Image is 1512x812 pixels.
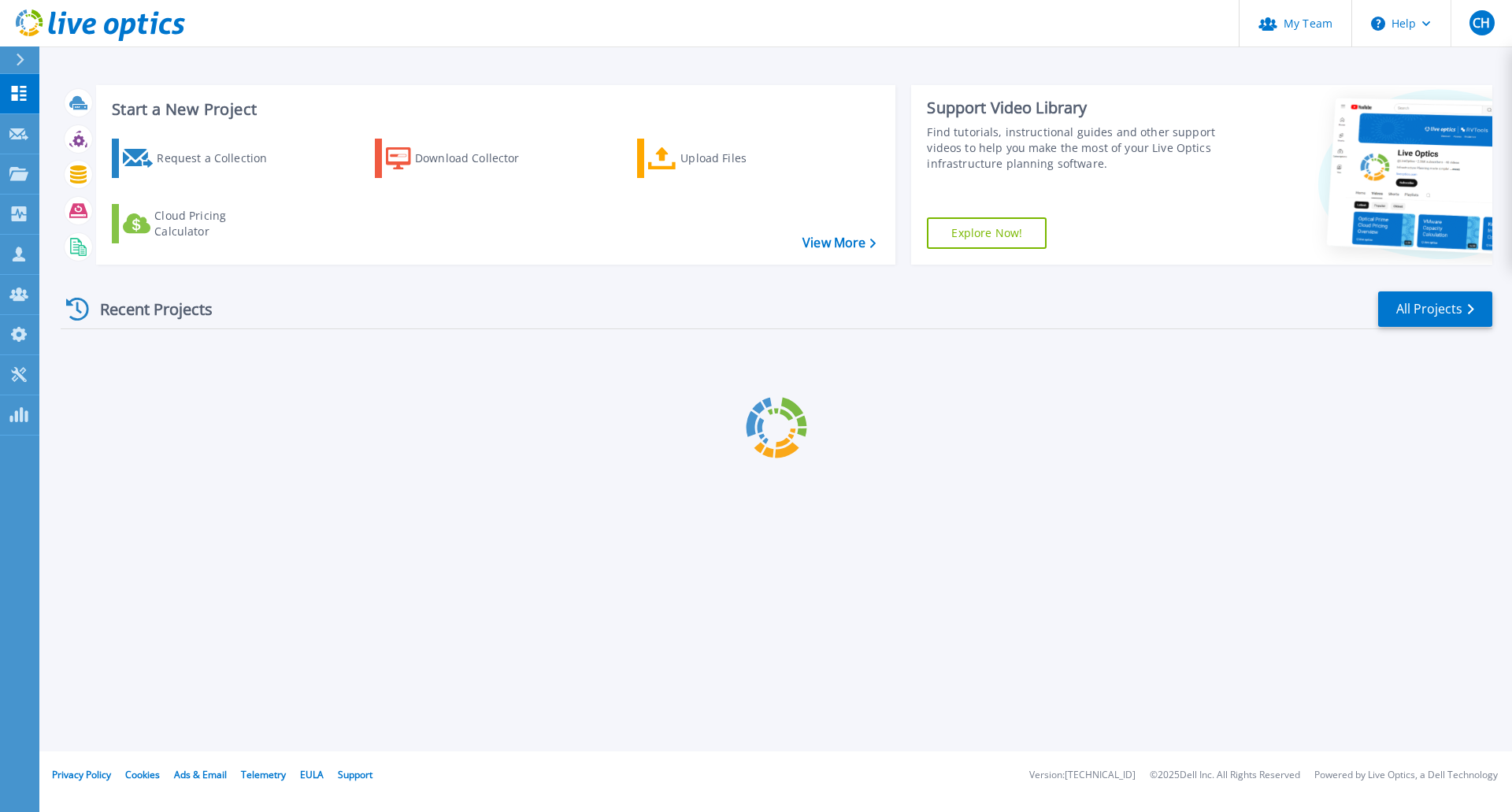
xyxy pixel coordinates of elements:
li: Powered by Live Optics, a Dell Technology [1314,770,1498,780]
a: View More [802,235,876,250]
a: Request a Collection [112,139,287,178]
a: Cookies [125,768,160,781]
a: Support [338,768,372,781]
a: Cloud Pricing Calculator [112,204,287,243]
span: CH [1473,17,1490,29]
li: Version: [TECHNICAL_ID] [1029,770,1136,780]
a: Ads & Email [174,768,227,781]
h3: Start a New Project [112,101,876,118]
div: Upload Files [680,143,806,174]
a: All Projects [1378,291,1492,327]
a: Telemetry [241,768,286,781]
div: Cloud Pricing Calculator [154,208,280,239]
div: Download Collector [415,143,541,174]
div: Find tutorials, instructional guides and other support videos to help you make the most of your L... [927,124,1223,172]
a: Privacy Policy [52,768,111,781]
a: Upload Files [637,139,813,178]
li: © 2025 Dell Inc. All Rights Reserved [1150,770,1300,780]
a: Explore Now! [927,217,1047,249]
div: Support Video Library [927,98,1223,118]
a: Download Collector [375,139,550,178]
a: EULA [300,768,324,781]
div: Recent Projects [61,290,234,328]
div: Request a Collection [157,143,283,174]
